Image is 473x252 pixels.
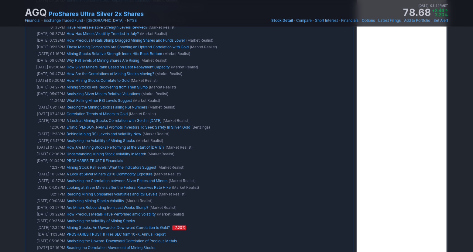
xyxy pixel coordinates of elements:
[26,238,66,245] td: [DATE] 05:06PM
[67,246,155,250] a: Reading the Correlation Movement of Mining Stocks
[403,8,431,18] strong: 78.68
[140,58,167,64] span: (Market Realist)
[157,212,184,218] span: (Market Realist)
[67,212,156,217] a: How Precious Metals Have Performed amid Volatility
[26,164,66,171] td: 12:37PM
[26,31,66,37] td: [DATE] 09:37AM
[435,12,444,17] span: 3.20
[26,37,66,44] td: [DATE] 07:38AM
[67,219,135,223] a: Analyzing the Volatility of Mining Stocks
[26,111,66,118] td: [DATE] 07:41AM
[26,198,66,205] td: [DATE] 09:08AM
[67,145,164,150] a: How Are Mining Stocks Performing at the Start of [DATE]?
[445,12,448,17] span: %
[163,51,190,57] span: (Market Realist)
[149,24,176,30] span: (Market Realist)
[44,18,83,24] a: Exchange Traded Fund
[67,25,147,29] a: Have Miners Relative Strength Levels Revived?
[26,231,66,238] td: [DATE] 11:35AM
[67,38,185,43] a: How Precious Metals Slump Dragged Mining Shares and Funds Lower
[271,18,293,23] span: Stock Detail
[67,92,140,96] a: Analyzing Silver Miners Relative Valuations
[67,78,129,83] a: How Mining Stocks Correlate to Gold
[26,245,66,251] td: [DATE] 02:16PM
[169,178,196,184] span: (Market Realist)
[378,18,401,24] a: Latest Filings
[142,131,170,137] span: (Market Realist)
[67,165,156,170] a: Mining Stock RSI levels: What the Indicators Suggest
[190,44,217,50] span: (Market Realist)
[25,18,40,24] a: Financial
[312,18,314,24] span: •
[86,18,124,24] a: [GEOGRAPHIC_DATA]
[26,218,66,225] td: [DATE] 09:35AM
[148,105,175,111] span: (Market Realist)
[149,205,177,211] span: (Market Realist)
[67,125,190,130] a: Erratic [PERSON_NAME] Prompts Investors To Seek Safety In Silver, Gold
[159,192,186,198] span: (Market Realist)
[25,8,47,18] h1: AGQ
[67,152,146,157] a: Understanding Mining Stock Volatility in March
[404,18,430,24] a: Add to Portfolio
[26,131,66,138] td: [DATE] 12:38PM
[166,145,193,151] span: (Market Realist)
[26,124,66,131] td: 12:06PM
[149,85,176,91] span: (Market Realist)
[26,191,66,198] td: 02:11PM
[141,91,168,97] span: (Market Realist)
[67,85,148,90] a: Mining Stocks Are Recovering from Their Slump
[26,91,66,98] td: [DATE] 05:07PM
[26,57,66,64] td: [DATE] 09:07AM
[67,199,124,203] a: Analyzing Mining Stocks Volatility
[172,226,186,230] span: -7.20%
[67,105,147,110] a: Reading the Mining Stocks Falling RSI Numbers
[26,144,66,151] td: [DATE] 07:37AM
[271,18,293,24] a: Stock Detail
[67,226,170,230] a: Mining Stocks: An Upward or Downward Correlation to Gold?
[154,171,181,178] span: (Market Realist)
[26,104,66,111] td: [DATE] 09:11AM
[67,139,135,143] a: Analyzing the Volatility of Mining Stocks
[26,84,66,91] td: [DATE] 04:27PM
[140,31,167,37] span: (Market Realist)
[67,98,132,103] a: What Falling Miner RSI Levels Suggest
[171,64,198,71] span: (Market Realist)
[26,44,66,51] td: [DATE] 05:35PM
[67,32,139,36] a: How Has Miners Volatility Trended in July?
[147,151,174,157] span: (Market Realist)
[375,18,378,24] span: •
[296,18,312,24] a: Compare
[26,178,66,185] td: [DATE] 10:37AM
[67,239,177,243] a: Analyzing the Upward-Downward Correlation of Precious Metals
[67,58,139,63] a: Why RSI levels of Mining Shares Are Rising
[401,18,403,24] span: •
[186,38,213,44] span: (Market Realist)
[67,192,157,197] a: Reading Mining Companies Volatilities and RSI Levels
[155,71,182,77] span: (Market Realist)
[26,138,66,144] td: [DATE] 05:17PM
[84,18,86,24] span: •
[26,71,66,78] td: [DATE] 09:47AM
[431,18,433,24] span: •
[26,78,66,84] td: [DATE] 09:30AM
[67,132,141,136] a: Behind Mining RSI Levels and Volatility Now
[418,3,448,9] span: [DATE] 03:24PM ET
[129,111,156,117] span: (Market Realist)
[49,10,144,18] a: ProShares Ultra Silver 2x Shares
[315,18,338,24] a: Short Interest
[26,185,66,191] td: [DATE] 04:08PM
[124,18,126,24] span: •
[338,18,341,24] span: •
[26,211,66,218] td: [DATE] 09:22AM
[125,198,153,204] span: (Market Realist)
[293,18,296,24] span: •
[26,151,66,158] td: [DATE] 02:06PM
[341,18,358,24] a: Financials
[67,65,170,70] a: How Silver Miners Rank Based on Debt Repayment Capacity
[26,51,66,57] td: [DATE] 01:16PM
[163,118,190,124] span: (Market Realist)
[429,3,430,9] span: •
[172,185,199,191] span: (Market Realist)
[67,119,161,123] a: A Look at Mining Stocks Correlation with Gold in [DATE]
[131,78,158,84] span: (Market Realist)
